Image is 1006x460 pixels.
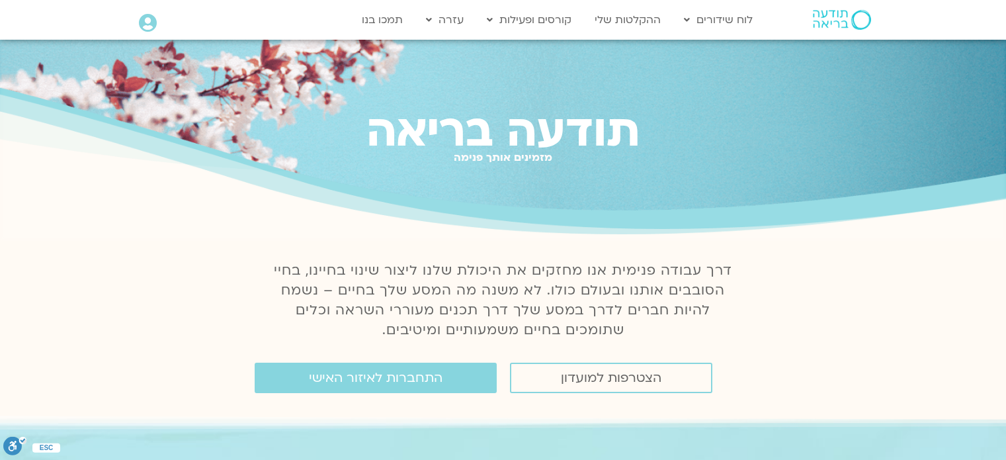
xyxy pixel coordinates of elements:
[255,363,497,393] a: התחברות לאיזור האישי
[267,261,740,340] p: דרך עבודה פנימית אנו מחזקים את היכולת שלנו ליצור שינוי בחיינו, בחיי הסובבים אותנו ובעולם כולו. לא...
[561,371,661,385] span: הצטרפות למועדון
[480,7,578,32] a: קורסים ופעילות
[677,7,759,32] a: לוח שידורים
[419,7,470,32] a: עזרה
[510,363,712,393] a: הצטרפות למועדון
[309,371,442,385] span: התחברות לאיזור האישי
[813,10,871,30] img: תודעה בריאה
[588,7,667,32] a: ההקלטות שלי
[355,7,409,32] a: תמכו בנו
